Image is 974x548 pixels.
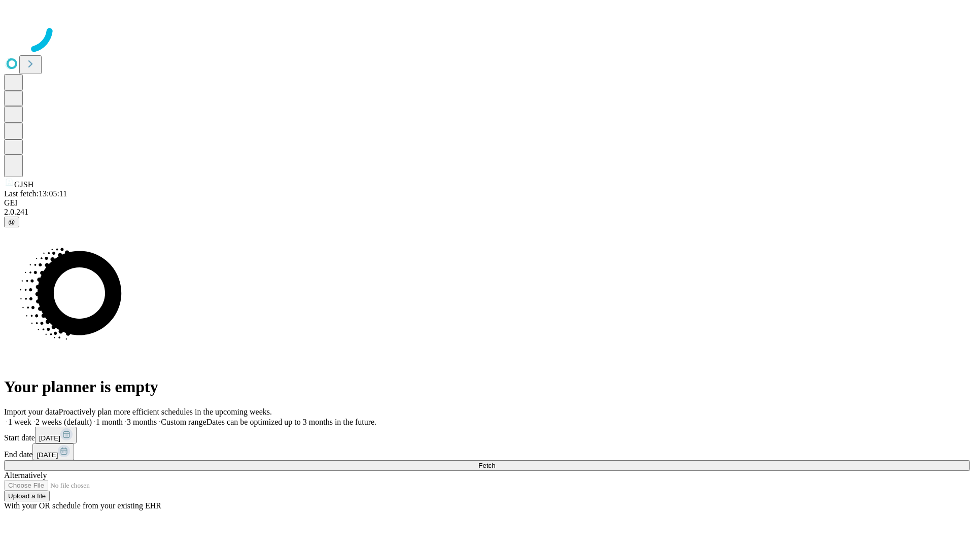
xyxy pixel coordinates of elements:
[4,460,970,471] button: Fetch
[39,434,60,442] span: [DATE]
[4,189,67,198] span: Last fetch: 13:05:11
[59,407,272,416] span: Proactively plan more efficient schedules in the upcoming weeks.
[161,418,206,426] span: Custom range
[127,418,157,426] span: 3 months
[4,407,59,416] span: Import your data
[35,427,77,443] button: [DATE]
[478,462,495,469] span: Fetch
[37,451,58,459] span: [DATE]
[14,180,33,189] span: GJSH
[36,418,92,426] span: 2 weeks (default)
[4,427,970,443] div: Start date
[4,217,19,227] button: @
[8,218,15,226] span: @
[206,418,376,426] span: Dates can be optimized up to 3 months in the future.
[96,418,123,426] span: 1 month
[4,198,970,208] div: GEI
[4,501,161,510] span: With your OR schedule from your existing EHR
[4,443,970,460] div: End date
[4,471,47,479] span: Alternatively
[4,378,970,396] h1: Your planner is empty
[4,208,970,217] div: 2.0.241
[32,443,74,460] button: [DATE]
[4,491,50,501] button: Upload a file
[8,418,31,426] span: 1 week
